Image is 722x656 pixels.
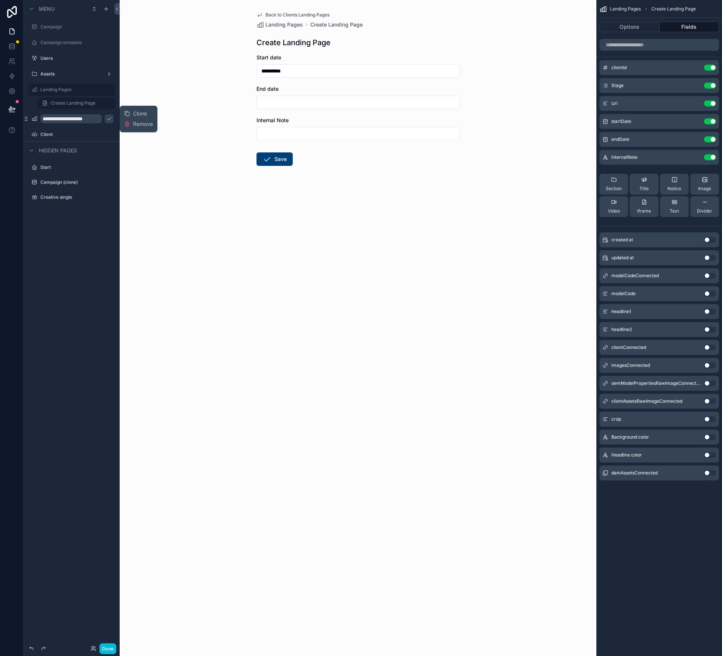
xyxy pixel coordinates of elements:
button: Title [630,174,658,195]
span: crop [611,416,621,422]
span: created at [611,237,633,243]
button: Remove [124,120,153,128]
span: startDate [611,118,631,124]
button: Clone [124,110,153,117]
span: Image [698,186,711,192]
span: oemModelPropertiesRawImageConnected [611,380,701,386]
a: Back to Clients Landing Pages [256,12,329,18]
span: Section [606,186,622,192]
a: Create Landing Page [310,21,363,28]
span: headline2 [611,327,632,332]
label: Campaign (clone) [40,179,111,185]
button: Options [599,22,660,32]
span: Clone [133,110,147,117]
button: Divider [690,196,719,217]
label: Users [40,55,111,61]
h1: Create Landing Page [256,37,331,48]
a: Landing Pages [256,21,303,28]
span: Create Landing Page [51,100,95,106]
button: Video [599,196,628,217]
span: Url [611,100,618,106]
span: Stage [611,83,624,89]
span: Video [608,208,620,214]
span: clientConnected [611,344,646,350]
button: iframe [630,196,658,217]
span: Create Landing Page [651,6,696,12]
span: Divider [697,208,712,214]
span: modelCode [611,291,636,297]
button: Image [690,174,719,195]
span: Title [639,186,649,192]
span: Back to Clients Landing Pages [265,12,329,18]
label: Assets [40,71,100,77]
button: Done [99,643,116,654]
label: Campaign template [40,40,111,46]
span: clientId [611,65,627,71]
span: Text [670,208,679,214]
label: Start [40,164,111,170]
span: updated at [611,255,634,261]
span: damAssetsConnected [611,470,658,476]
span: Remove [133,120,153,128]
span: Landing Pages [265,21,303,28]
span: headline1 [611,309,631,315]
label: Creative single [40,194,111,200]
label: Campaign [40,24,111,30]
button: Text [660,196,689,217]
span: Notice [667,186,681,192]
button: Save [256,152,293,166]
a: Create Landing Page [37,97,115,109]
span: internalNote [611,154,637,160]
span: modelCodeConnected [611,273,659,279]
span: Headline color [611,452,642,458]
label: Landing Pages [40,87,111,93]
label: Client [40,131,111,137]
span: clientAssetsRawImageConnected [611,398,682,404]
span: endDate [611,136,629,142]
button: Fields [660,22,719,32]
span: Hidden pages [39,147,77,154]
span: iframe [637,208,651,214]
span: Menu [39,5,55,13]
span: Background color [611,434,649,440]
span: Start date [256,54,281,61]
span: imagesConnected [611,362,650,368]
span: End date [256,86,279,92]
button: Notice [660,174,689,195]
button: Section [599,174,628,195]
span: Internal Note [256,117,289,123]
span: Landing Pages [610,6,641,12]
